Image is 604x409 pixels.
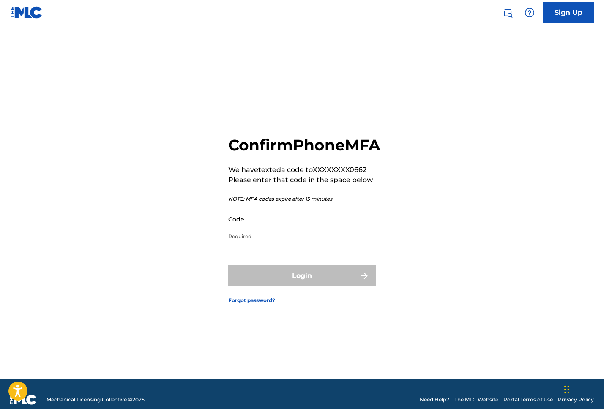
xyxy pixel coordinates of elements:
p: We have texted a code to XXXXXXXX0662 [228,165,380,175]
img: logo [10,395,36,405]
div: Help [521,4,538,21]
a: The MLC Website [454,396,498,404]
a: Portal Terms of Use [503,396,553,404]
a: Sign Up [543,2,594,23]
a: Forgot password? [228,297,275,304]
div: Drag [564,377,569,402]
a: Privacy Policy [558,396,594,404]
h2: Confirm Phone MFA [228,136,380,155]
span: Mechanical Licensing Collective © 2025 [46,396,145,404]
a: Need Help? [420,396,449,404]
p: NOTE: MFA codes expire after 15 minutes [228,195,380,203]
img: search [503,8,513,18]
iframe: Chat Widget [562,368,604,409]
p: Please enter that code in the space below [228,175,380,185]
p: Required [228,233,371,240]
img: help [525,8,535,18]
a: Public Search [499,4,516,21]
img: MLC Logo [10,6,43,19]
